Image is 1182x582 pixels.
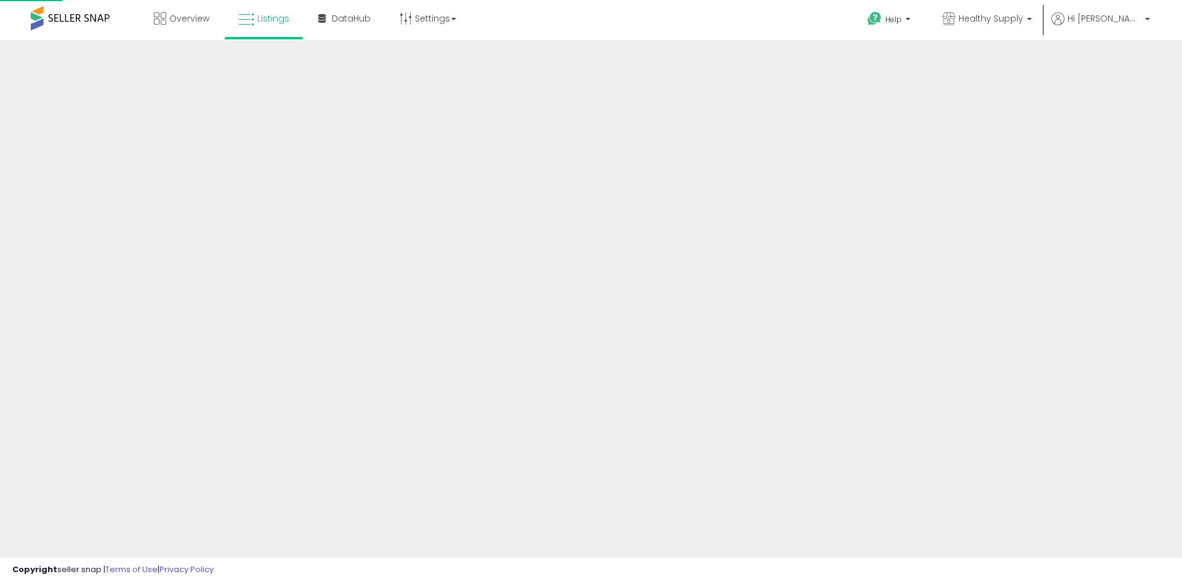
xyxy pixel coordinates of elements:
[332,12,371,25] span: DataHub
[169,12,209,25] span: Overview
[1067,12,1141,25] span: Hi [PERSON_NAME]
[858,2,923,40] a: Help
[257,12,289,25] span: Listings
[885,14,902,25] span: Help
[959,12,1023,25] span: Healthy Supply
[1051,12,1150,40] a: Hi [PERSON_NAME]
[867,11,882,26] i: Get Help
